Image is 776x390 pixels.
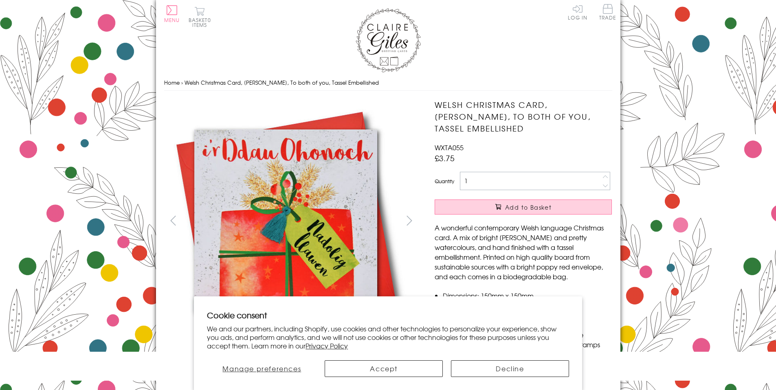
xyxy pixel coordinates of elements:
a: Log In [568,4,587,20]
span: Trade [599,4,616,20]
img: Welsh Christmas Card, Nadolig Llawen, To both of you, Tassel Embellished [418,99,663,343]
label: Quantity [435,177,454,185]
h2: Cookie consent [207,309,569,321]
span: 0 items [192,16,211,28]
button: prev [164,211,182,230]
button: Accept [325,360,443,377]
a: Home [164,79,180,86]
img: Welsh Christmas Card, Nadolig Llawen, To both of you, Tassel Embellished [164,99,408,343]
p: A wonderful contemporary Welsh language Christmas card. A mix of bright [PERSON_NAME] and pretty ... [435,223,612,281]
button: next [400,211,418,230]
button: Decline [451,360,569,377]
a: Trade [599,4,616,22]
p: We and our partners, including Shopify, use cookies and other technologies to personalize your ex... [207,324,569,350]
a: Privacy Policy [306,341,348,351]
button: Manage preferences [207,360,317,377]
span: Add to Basket [505,203,552,211]
button: Basket0 items [189,7,211,27]
span: Manage preferences [222,364,301,373]
button: Add to Basket [435,199,612,215]
img: Claire Giles Greetings Cards [356,8,421,72]
span: Welsh Christmas Card, [PERSON_NAME], To both of you, Tassel Embellished [185,79,379,86]
span: £3.75 [435,152,455,164]
li: Dimensions: 150mm x 150mm [443,291,612,300]
span: › [181,79,183,86]
nav: breadcrumbs [164,74,612,91]
span: Menu [164,16,180,24]
h1: Welsh Christmas Card, [PERSON_NAME], To both of you, Tassel Embellished [435,99,612,134]
button: Menu [164,5,180,22]
span: WXTA055 [435,142,464,152]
